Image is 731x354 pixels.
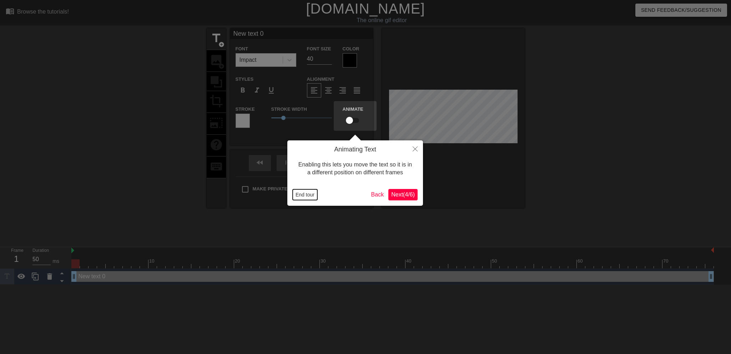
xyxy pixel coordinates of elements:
[293,154,418,184] div: Enabling this lets you move the text so it is in a different position on different frames
[368,189,387,200] button: Back
[388,189,418,200] button: Next
[407,140,423,157] button: Close
[391,191,415,198] span: Next ( 4 / 6 )
[293,146,418,154] h4: Animating Text
[293,189,317,200] button: End tour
